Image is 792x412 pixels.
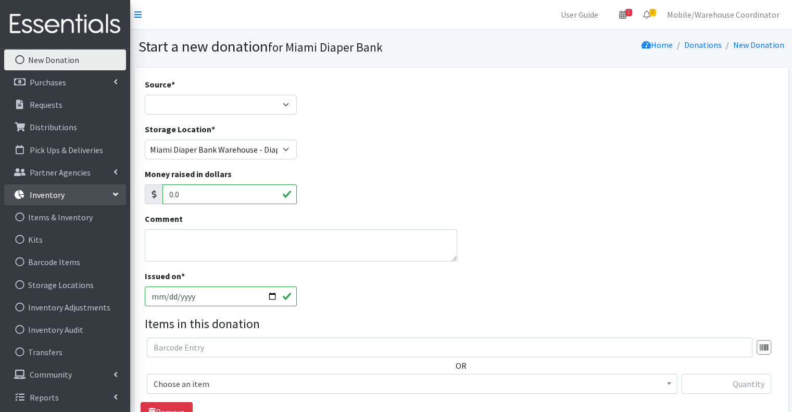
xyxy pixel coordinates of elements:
a: Partner Agencies [4,162,126,183]
label: Source [145,78,175,91]
span: Choose an item [147,374,677,394]
label: Issued on [145,270,185,282]
span: Choose an item [154,377,671,391]
a: Kits [4,229,126,250]
h1: Start a new donation [139,38,458,56]
span: 2 [625,9,632,16]
p: Partner Agencies [30,167,91,178]
p: Distributions [30,122,77,132]
p: Reports [30,392,59,403]
a: Community [4,364,126,385]
abbr: required [211,124,215,134]
a: New Donation [4,49,126,70]
img: HumanEssentials [4,7,126,42]
p: Community [30,369,72,380]
p: Inventory [30,190,65,200]
a: Items & Inventory [4,207,126,228]
label: Comment [145,213,183,225]
a: Home [642,40,673,50]
label: OR [456,359,467,372]
span: 2 [649,9,656,16]
input: Quantity [682,374,771,394]
a: Inventory Adjustments [4,297,126,318]
a: Pick Ups & Deliveries [4,140,126,160]
a: New Donation [733,40,784,50]
label: Storage Location [145,123,215,135]
p: Pick Ups & Deliveries [30,145,103,155]
abbr: required [171,79,175,90]
a: Transfers [4,342,126,363]
a: 2 [611,4,635,25]
input: Barcode Entry [147,338,752,357]
a: Mobile/Warehouse Coordinator [659,4,788,25]
a: 2 [635,4,659,25]
p: Purchases [30,77,66,88]
a: Reports [4,387,126,408]
label: Money raised in dollars [145,168,232,180]
a: Inventory Audit [4,319,126,340]
a: Purchases [4,72,126,93]
a: Donations [684,40,722,50]
a: Inventory [4,184,126,205]
a: Barcode Items [4,252,126,272]
legend: Items in this donation [145,315,778,333]
a: Distributions [4,117,126,138]
a: User Guide [552,4,607,25]
a: Storage Locations [4,274,126,295]
a: Requests [4,94,126,115]
abbr: required [181,271,185,281]
small: for Miami Diaper Bank [268,40,383,55]
p: Requests [30,99,62,110]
